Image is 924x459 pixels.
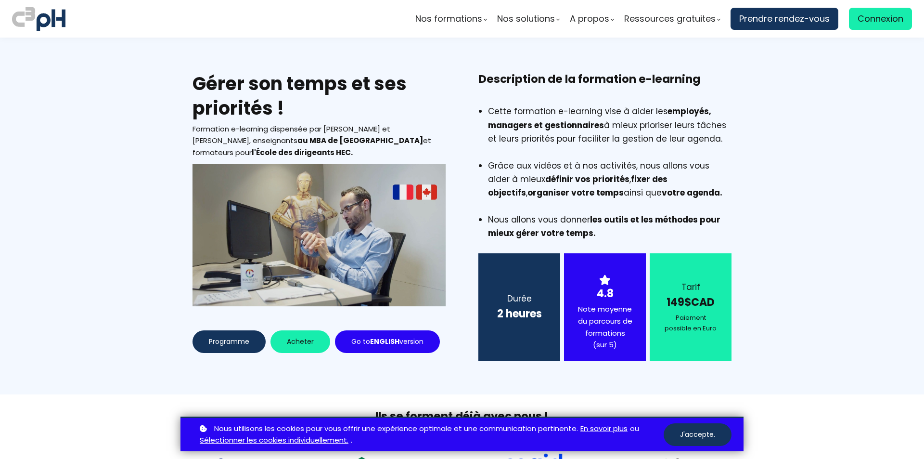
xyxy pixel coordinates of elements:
[12,5,65,33] img: logo C3PH
[488,105,711,131] strong: employés, managers et gestionnaires
[488,214,720,239] strong: les outils et les méthodes pour mieux gérer votre temps.
[576,303,634,351] div: Note moyenne du parcours de formations
[335,330,440,353] button: Go toENGLISHversion
[488,159,731,213] li: Grâce aux vidéos et à nos activités, nous allons vous aider à mieux , , ainsi que
[580,423,628,435] a: En savoir plus
[192,71,446,121] h2: Gérer son temps et ses priorités !
[192,330,266,353] button: Programme
[252,147,353,157] b: l'École des dirigeants HEC.
[731,8,838,30] a: Prendre rendez-vous
[270,330,330,353] button: Acheter
[287,337,314,347] span: Acheter
[370,337,399,346] strong: ENGLISH
[667,295,715,310] strong: 149$CAD
[488,105,731,158] li: Cette formation e-learning vise à aider les à mieux prioriser leurs tâches et leurs priorités pou...
[297,135,423,145] b: au MBA de [GEOGRAPHIC_DATA]
[180,409,744,424] h2: Ils se forment déjà avec nous !
[858,12,903,26] span: Connexion
[200,434,348,446] a: Sélectionner les cookies individuellement.
[192,123,446,159] div: Formation e-learning dispensée par [PERSON_NAME] et [PERSON_NAME], enseignants et formateurs pour
[624,12,716,26] span: Ressources gratuites
[478,71,731,102] h3: Description de la formation e-learning
[664,423,731,446] button: J'accepte.
[497,306,542,321] b: 2 heures
[527,187,624,198] strong: organiser votre temps
[849,8,912,30] a: Connexion
[214,423,578,435] span: Nous utilisons les cookies pour vous offrir une expérience optimale et une communication pertinente.
[209,337,249,347] span: Programme
[490,292,548,305] div: Durée
[597,286,614,301] strong: 4.8
[415,12,482,26] span: Nos formations
[739,12,830,26] span: Prendre rendez-vous
[662,187,722,198] strong: votre agenda.
[488,213,731,240] li: Nous allons vous donner
[662,280,719,294] div: Tarif
[662,313,719,334] div: Paiement possible en Euro
[351,337,423,347] span: Go to version
[545,173,629,185] strong: définir vos priorités
[576,339,634,351] div: (sur 5)
[497,12,555,26] span: Nos solutions
[488,173,667,198] strong: fixer des objectifs
[197,423,664,447] p: ou .
[570,12,609,26] span: A propos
